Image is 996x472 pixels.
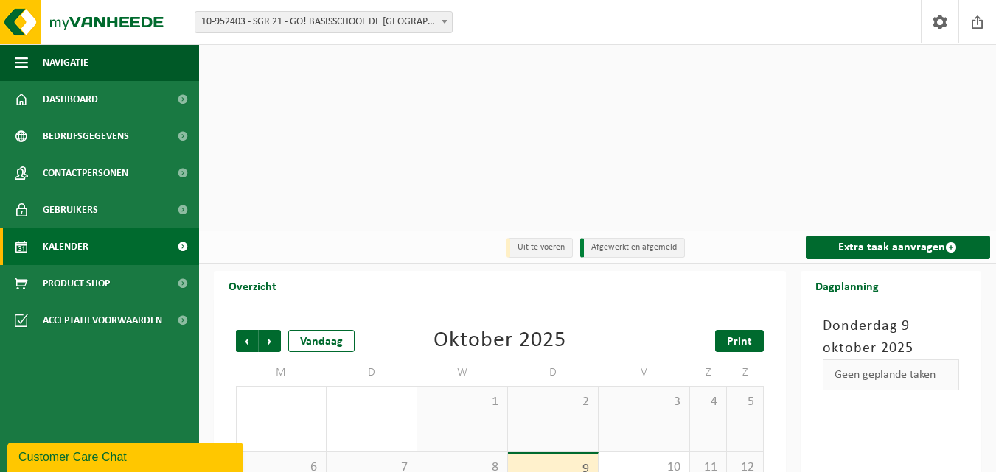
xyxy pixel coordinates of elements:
span: 2 [515,394,591,410]
span: 10-952403 - SGR 21 - GO! BASISSCHOOL DE BROEBELSCHOOL - OUDENAARDE [195,12,452,32]
span: Volgende [259,330,281,352]
span: Product Shop [43,265,110,302]
td: Z [690,359,727,386]
span: Navigatie [43,44,88,81]
div: Vandaag [288,330,355,352]
li: Afgewerkt en afgemeld [580,238,685,258]
span: Kalender [43,228,88,265]
div: Oktober 2025 [433,330,566,352]
span: 1 [425,394,500,410]
a: Print [715,330,764,352]
span: Contactpersonen [43,155,128,191]
span: Gebruikers [43,191,98,228]
td: M [236,359,327,386]
div: Geen geplande taken [823,359,959,390]
span: 3 [606,394,681,410]
li: Uit te voeren [506,238,573,258]
td: D [327,359,417,386]
span: Bedrijfsgegevens [43,118,129,155]
td: Z [727,359,764,386]
span: 10-952403 - SGR 21 - GO! BASISSCHOOL DE BROEBELSCHOOL - OUDENAARDE [195,11,453,33]
td: D [508,359,599,386]
h2: Dagplanning [801,271,894,300]
a: Extra taak aanvragen [806,236,990,259]
span: 4 [697,394,719,410]
td: V [599,359,689,386]
h3: Donderdag 9 oktober 2025 [823,315,959,359]
span: Print [727,336,752,348]
span: Acceptatievoorwaarden [43,302,162,339]
span: Dashboard [43,81,98,118]
td: W [417,359,508,386]
h2: Overzicht [214,271,291,300]
span: Vorige [236,330,258,352]
iframe: chat widget [7,440,246,472]
span: 5 [734,394,756,410]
